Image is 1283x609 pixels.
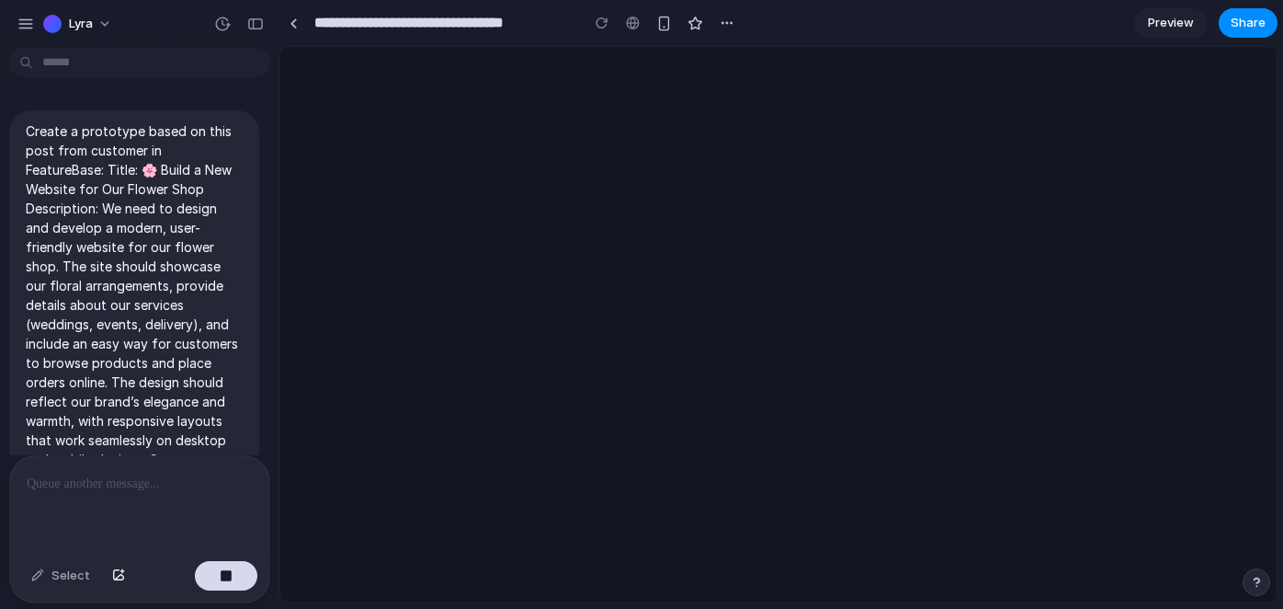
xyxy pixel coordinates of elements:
p: Create a prototype based on this post from customer in FeatureBase: Title: 🌸 Build a New Website ... [26,121,243,469]
button: Share [1219,8,1277,38]
span: Lyra [69,15,93,33]
span: Share [1231,14,1266,32]
button: Lyra [36,9,121,39]
span: Preview [1148,14,1194,32]
a: Preview [1134,8,1208,38]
